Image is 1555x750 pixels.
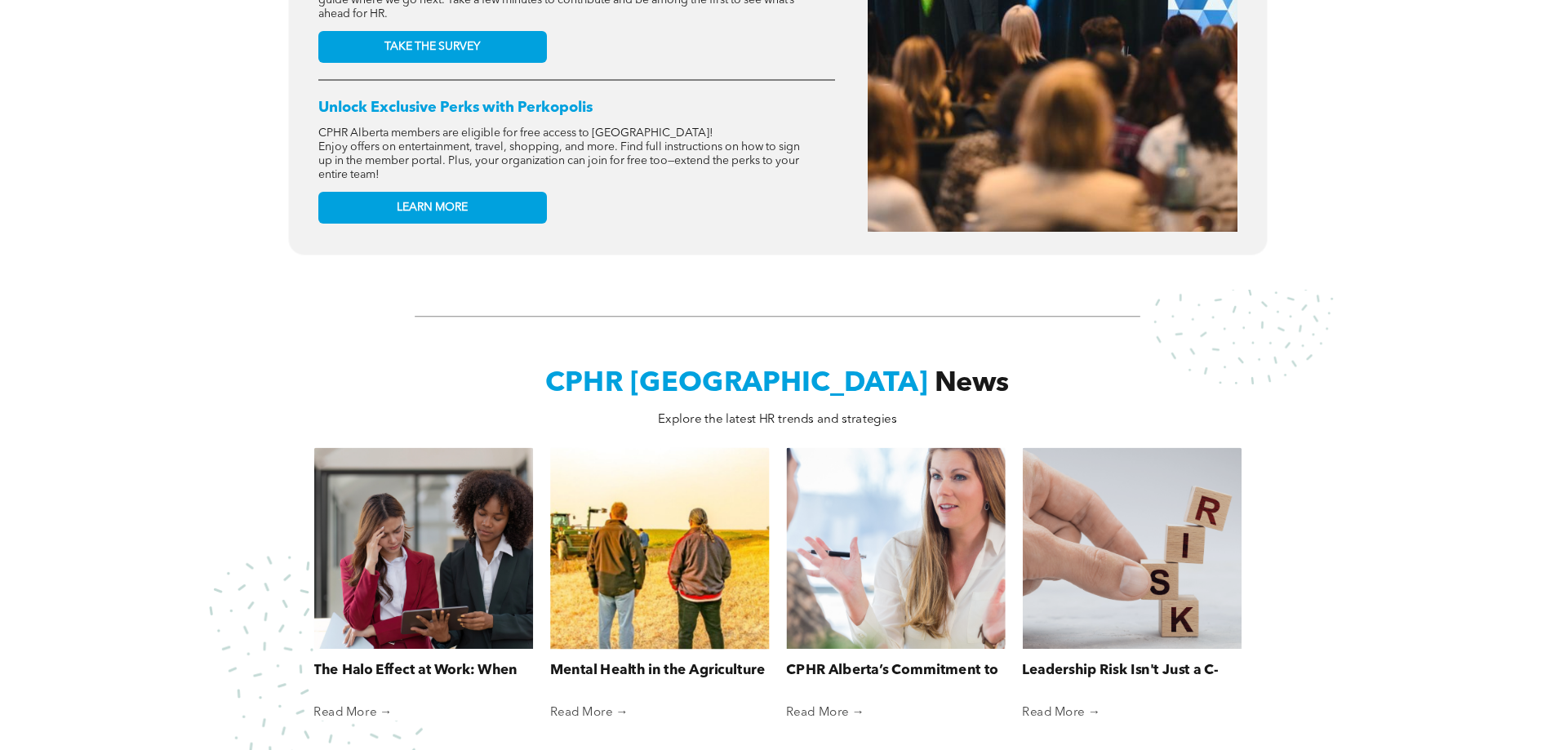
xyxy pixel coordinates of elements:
a: Mental Health in the Agriculture Industry [550,660,769,681]
span: LEARN MORE [397,201,468,215]
span: Unlock Exclusive Perks with Perkopolis [318,100,593,115]
span: CPHR [GEOGRAPHIC_DATA] [545,370,927,397]
a: TAKE THE SURVEY [318,31,547,63]
span: TAKE THE SURVEY [384,40,480,54]
a: CPHR Alberta’s Commitment to Supporting Reservists [786,660,1005,681]
a: Read More → [550,704,769,720]
span: CPHR Alberta members are eligible for free access to [GEOGRAPHIC_DATA]! [318,127,713,139]
span: Explore the latest HR trends and strategies [658,414,896,426]
a: Read More → [786,704,1005,720]
span: News [935,370,1010,397]
a: The Halo Effect at Work: When First Impressions Cloud Fair Judgment [313,660,532,681]
span: Enjoy offers on entertainment, travel, shopping, and more. Find full instructions on how to sign ... [318,141,800,180]
a: Read More → [1022,704,1241,720]
a: Leadership Risk Isn't Just a C-Suite Concern [1022,660,1241,681]
a: LEARN MORE [318,192,547,224]
a: Read More → [313,704,532,720]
